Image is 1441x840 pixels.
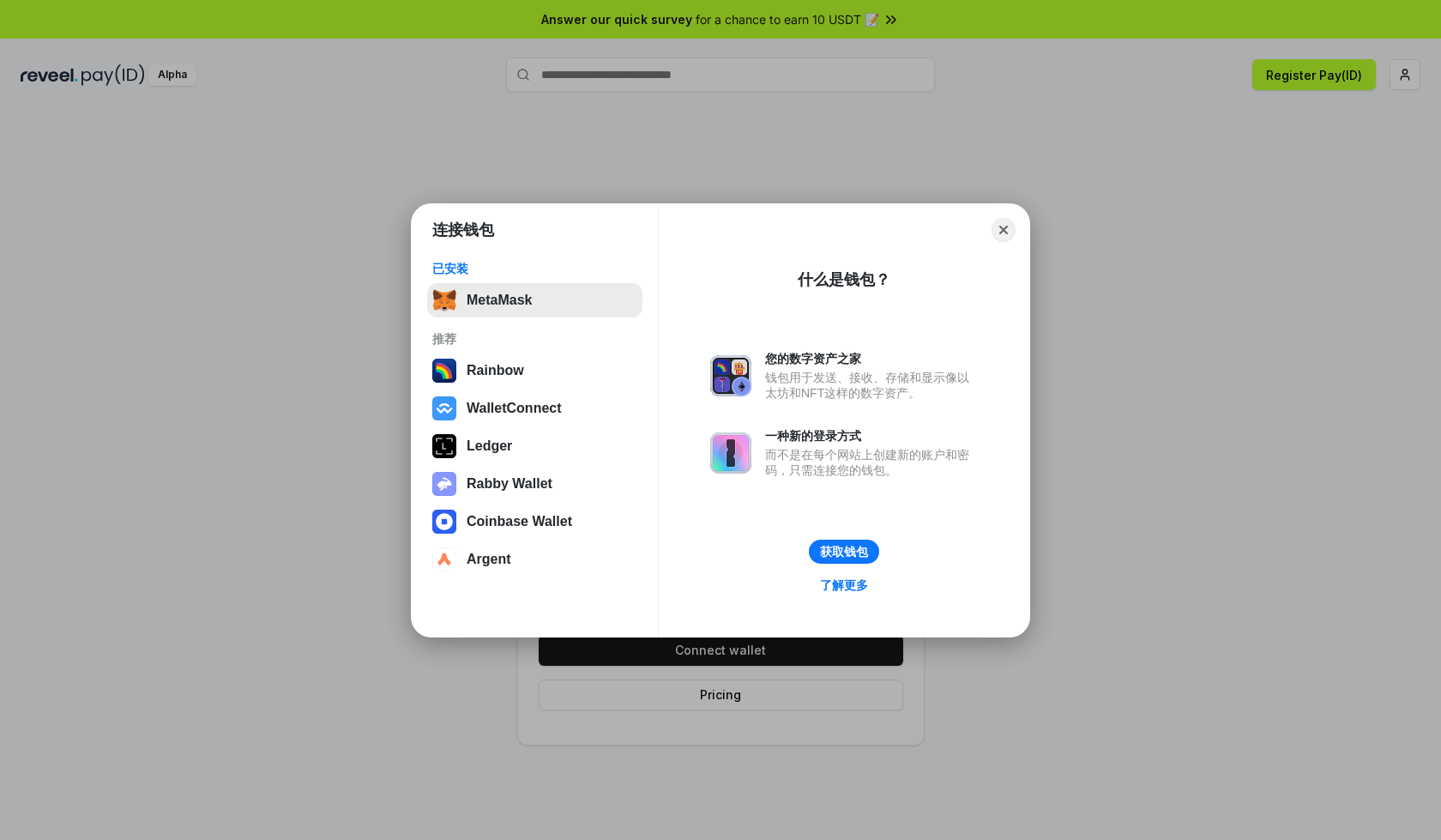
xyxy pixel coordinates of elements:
[809,540,879,564] button: 获取钱包
[432,434,456,458] img: svg+xml,%3Csvg%20xmlns%3D%22http%3A%2F%2Fwww.w3.org%2F2000%2Fsvg%22%20width%3D%2228%22%20height%3...
[992,218,1016,242] button: Close
[765,370,978,401] div: 钱包用于发送、接收、存储和显示像以太坊和NFT这样的数字资产。
[467,363,524,378] div: Rainbow
[432,359,456,383] img: svg+xml,%3Csvg%20width%3D%22120%22%20height%3D%22120%22%20viewBox%3D%220%200%20120%20120%22%20fil...
[427,505,642,539] button: Coinbase Wallet
[467,514,572,529] div: Coinbase Wallet
[427,429,642,463] button: Ledger
[765,447,978,478] div: 而不是在每个网站上创建新的账户和密码，只需连接您的钱包。
[432,261,637,276] div: 已安装
[432,510,456,534] img: svg+xml,%3Csvg%20width%3D%2228%22%20height%3D%2228%22%20viewBox%3D%220%200%2028%2028%22%20fill%3D...
[710,432,751,474] img: svg+xml,%3Csvg%20xmlns%3D%22http%3A%2F%2Fwww.w3.org%2F2000%2Fsvg%22%20fill%3D%22none%22%20viewBox...
[810,574,878,596] a: 了解更多
[467,552,511,567] div: Argent
[765,428,978,444] div: 一种新的登录方式
[798,269,890,290] div: 什么是钱包？
[427,467,642,501] button: Rabby Wallet
[765,351,978,366] div: 您的数字资产之家
[432,396,456,420] img: svg+xml,%3Csvg%20width%3D%2228%22%20height%3D%2228%22%20viewBox%3D%220%200%2028%2028%22%20fill%3D...
[427,354,642,388] button: Rainbow
[427,391,642,426] button: WalletConnect
[467,401,562,416] div: WalletConnect
[427,542,642,577] button: Argent
[432,288,456,312] img: svg+xml,%3Csvg%20fill%3D%22none%22%20height%3D%2233%22%20viewBox%3D%220%200%2035%2033%22%20width%...
[820,577,868,593] div: 了解更多
[432,547,456,571] img: svg+xml,%3Csvg%20width%3D%2228%22%20height%3D%2228%22%20viewBox%3D%220%200%2028%2028%22%20fill%3D...
[710,355,751,396] img: svg+xml,%3Csvg%20xmlns%3D%22http%3A%2F%2Fwww.w3.org%2F2000%2Fsvg%22%20fill%3D%22none%22%20viewBox...
[467,476,552,492] div: Rabby Wallet
[467,438,512,454] div: Ledger
[432,472,456,496] img: svg+xml,%3Csvg%20xmlns%3D%22http%3A%2F%2Fwww.w3.org%2F2000%2Fsvg%22%20fill%3D%22none%22%20viewBox...
[820,544,868,559] div: 获取钱包
[432,331,637,347] div: 推荐
[467,293,532,308] div: MetaMask
[427,283,642,317] button: MetaMask
[432,220,494,240] h1: 连接钱包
